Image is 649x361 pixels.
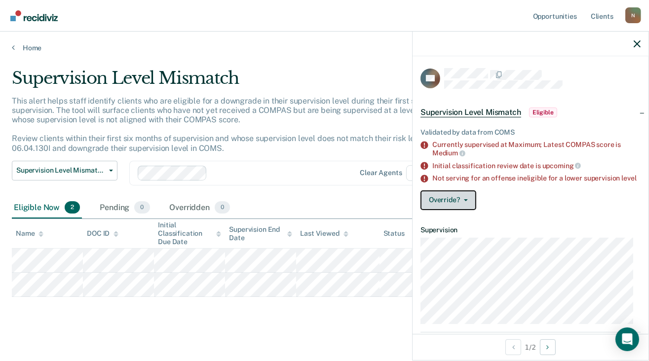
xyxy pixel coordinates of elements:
[529,108,557,117] span: Eligible
[432,161,641,170] div: Initial classification review date is
[413,334,649,360] div: 1 / 2
[158,221,221,246] div: Initial Classification Due Date
[10,10,58,21] img: Recidiviz
[413,97,649,128] div: Supervision Level MismatchEligible
[432,149,465,157] span: Medium
[432,174,641,182] div: Not serving for an offense ineligible for a lower supervision
[12,68,498,96] div: Supervision Level Mismatch
[625,7,641,23] button: Profile dropdown button
[12,197,82,219] div: Eligible Now
[420,226,641,234] dt: Supervision
[229,225,292,242] div: Supervision End Date
[65,201,80,214] span: 2
[16,166,105,175] span: Supervision Level Mismatch
[87,229,118,238] div: DOC ID
[215,201,230,214] span: 0
[12,43,637,52] a: Home
[16,229,43,238] div: Name
[98,197,152,219] div: Pending
[615,327,639,351] div: Open Intercom Messenger
[505,339,521,355] button: Previous Opportunity
[383,229,405,238] div: Status
[406,165,437,181] span: D9
[134,201,150,214] span: 0
[625,7,641,23] div: N
[168,197,232,219] div: Overridden
[12,96,496,153] p: This alert helps staff identify clients who are eligible for a downgrade in their supervision lev...
[420,108,521,117] span: Supervision Level Mismatch
[542,162,581,170] span: upcoming
[420,190,476,210] button: Override?
[300,229,348,238] div: Last Viewed
[621,174,636,182] span: level
[540,339,556,355] button: Next Opportunity
[420,128,641,137] div: Validated by data from COMS
[432,141,641,157] div: Currently supervised at Maximum; Latest COMPAS score is
[360,169,402,177] div: Clear agents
